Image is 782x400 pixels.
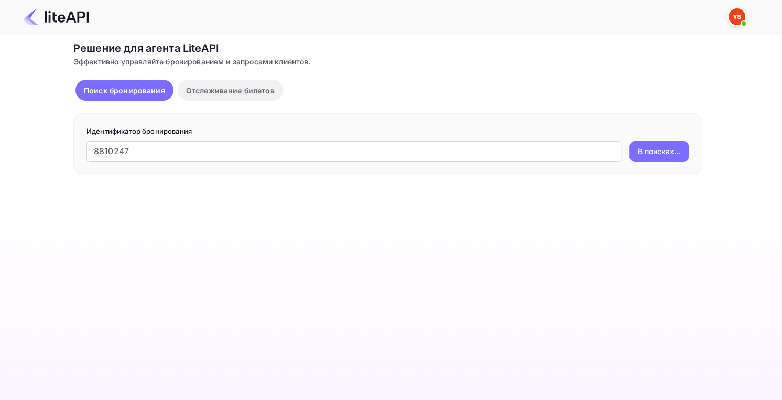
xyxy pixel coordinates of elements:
[73,57,311,66] ya-tr-span: Эффективно управляйте бронированием и запросами клиентов.
[86,127,192,135] ya-tr-span: Идентификатор бронирования
[629,141,689,162] button: В поисках...
[638,146,680,157] ya-tr-span: В поисках...
[84,86,165,95] ya-tr-span: Поиск бронирования
[23,8,89,25] img: Логотип LiteAPI
[186,86,275,95] ya-tr-span: Отслеживание билетов
[729,8,745,25] img: Служба Поддержки Яндекса
[86,141,621,162] input: Введите идентификатор бронирования (например, 63782194)
[73,42,219,55] ya-tr-span: Решение для агента LiteAPI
